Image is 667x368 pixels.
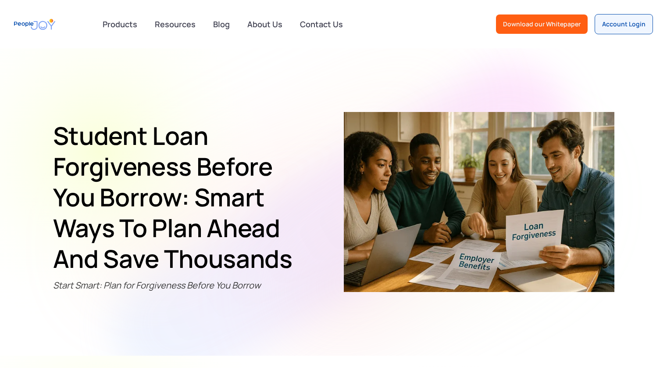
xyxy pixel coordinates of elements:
[595,14,653,34] a: Account Login
[53,120,317,274] h1: Student Loan Forgiveness Before You Borrow: Smart Ways to Plan Ahead and Save Thousands
[97,15,143,33] div: Products
[295,14,348,34] a: Contact Us
[602,20,646,29] div: Account Login
[14,14,55,34] a: home
[503,20,581,29] div: Download our Whitepaper
[53,278,317,292] div: Start Smart: Plan for Forgiveness Before You Borrow
[150,14,201,34] a: Resources
[208,14,235,34] a: Blog
[496,14,588,34] a: Download our Whitepaper
[344,48,614,356] img: Four diverse young adults sit around a kitchen table bathed in warm sunlight, reviewing documents...
[242,14,288,34] a: About Us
